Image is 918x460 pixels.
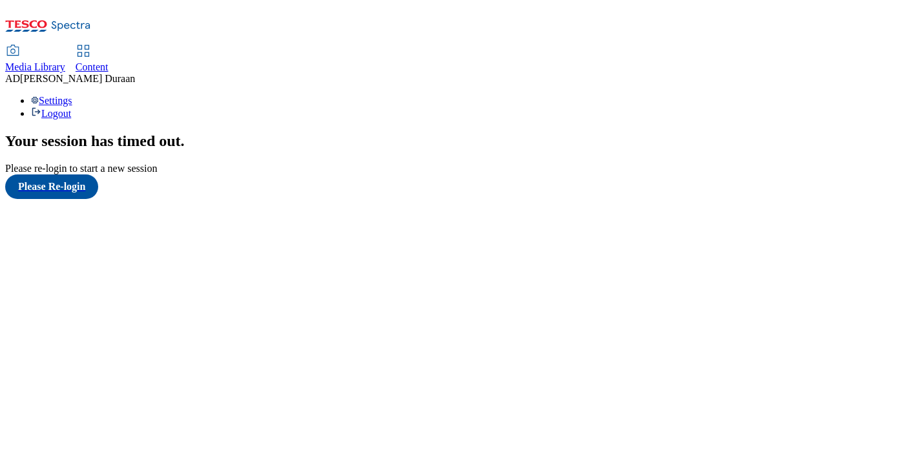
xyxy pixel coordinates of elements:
[5,174,913,199] a: Please Re-login
[31,95,72,106] a: Settings
[20,73,135,84] span: [PERSON_NAME] Duraan
[5,132,913,150] h2: Your session has timed out
[31,108,71,119] a: Logout
[76,61,109,72] span: Content
[5,163,913,174] div: Please re-login to start a new session
[181,132,185,149] span: .
[5,73,20,84] span: AD
[76,46,109,73] a: Content
[5,174,98,199] button: Please Re-login
[5,61,65,72] span: Media Library
[5,46,65,73] a: Media Library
